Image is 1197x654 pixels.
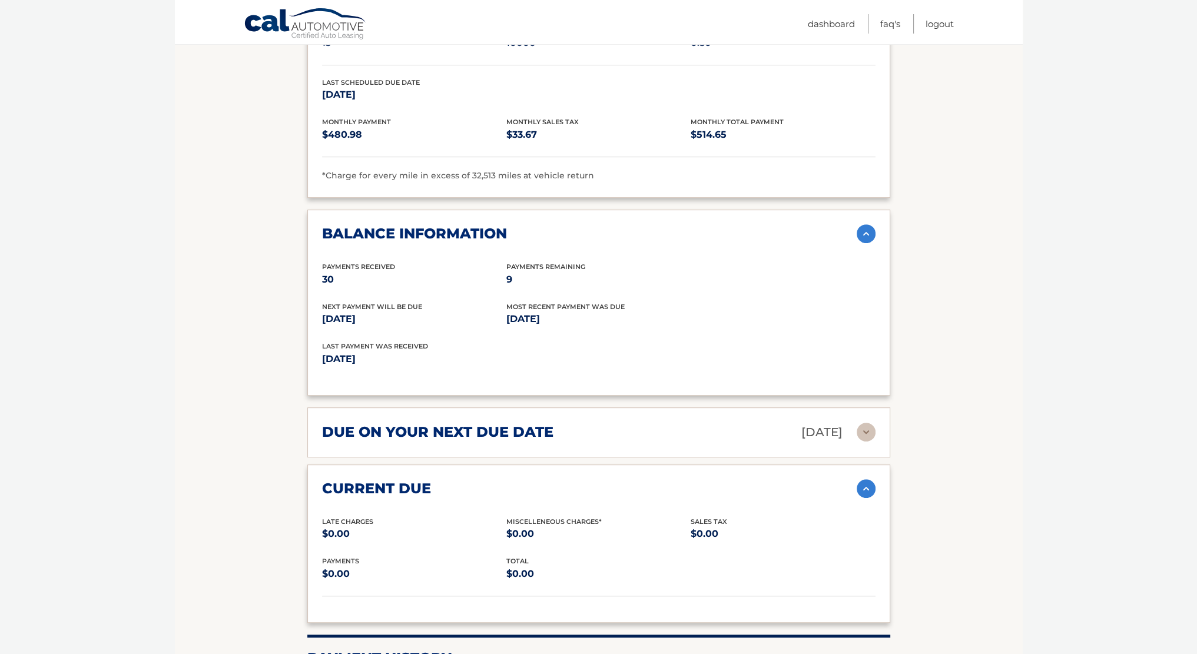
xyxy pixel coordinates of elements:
span: Next Payment will be due [322,303,422,311]
p: $0.00 [691,526,875,542]
span: *Charge for every mile in excess of 32,513 miles at vehicle return [322,170,594,181]
p: $33.67 [506,127,691,143]
p: [DATE] [322,87,506,103]
h2: balance information [322,225,507,243]
p: $514.65 [691,127,875,143]
span: Sales Tax [691,517,727,526]
p: [DATE] [322,311,506,327]
img: accordion-rest.svg [857,423,876,441]
span: Miscelleneous Charges* [506,517,602,526]
img: accordion-active.svg [857,224,876,243]
a: Cal Automotive [244,8,367,42]
p: [DATE] [801,422,843,443]
p: $0.00 [506,526,691,542]
span: Monthly Total Payment [691,118,784,126]
span: Monthly Sales Tax [506,118,579,126]
h2: current due [322,480,431,497]
a: Dashboard [808,14,855,34]
p: $480.98 [322,127,506,143]
span: Late Charges [322,517,373,526]
p: 9 [506,271,691,288]
span: Last Scheduled Due Date [322,78,420,87]
img: accordion-active.svg [857,479,876,498]
span: Monthly Payment [322,118,391,126]
p: $0.00 [322,526,506,542]
span: Payments Received [322,263,395,271]
a: Logout [926,14,954,34]
p: [DATE] [506,311,691,327]
span: payments [322,557,359,565]
p: 30 [322,271,506,288]
h2: due on your next due date [322,423,553,441]
span: Payments Remaining [506,263,585,271]
p: $0.00 [506,566,691,582]
p: $0.00 [322,566,506,582]
span: Most Recent Payment Was Due [506,303,625,311]
span: total [506,557,529,565]
a: FAQ's [880,14,900,34]
span: Last Payment was received [322,342,428,350]
p: [DATE] [322,351,599,367]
